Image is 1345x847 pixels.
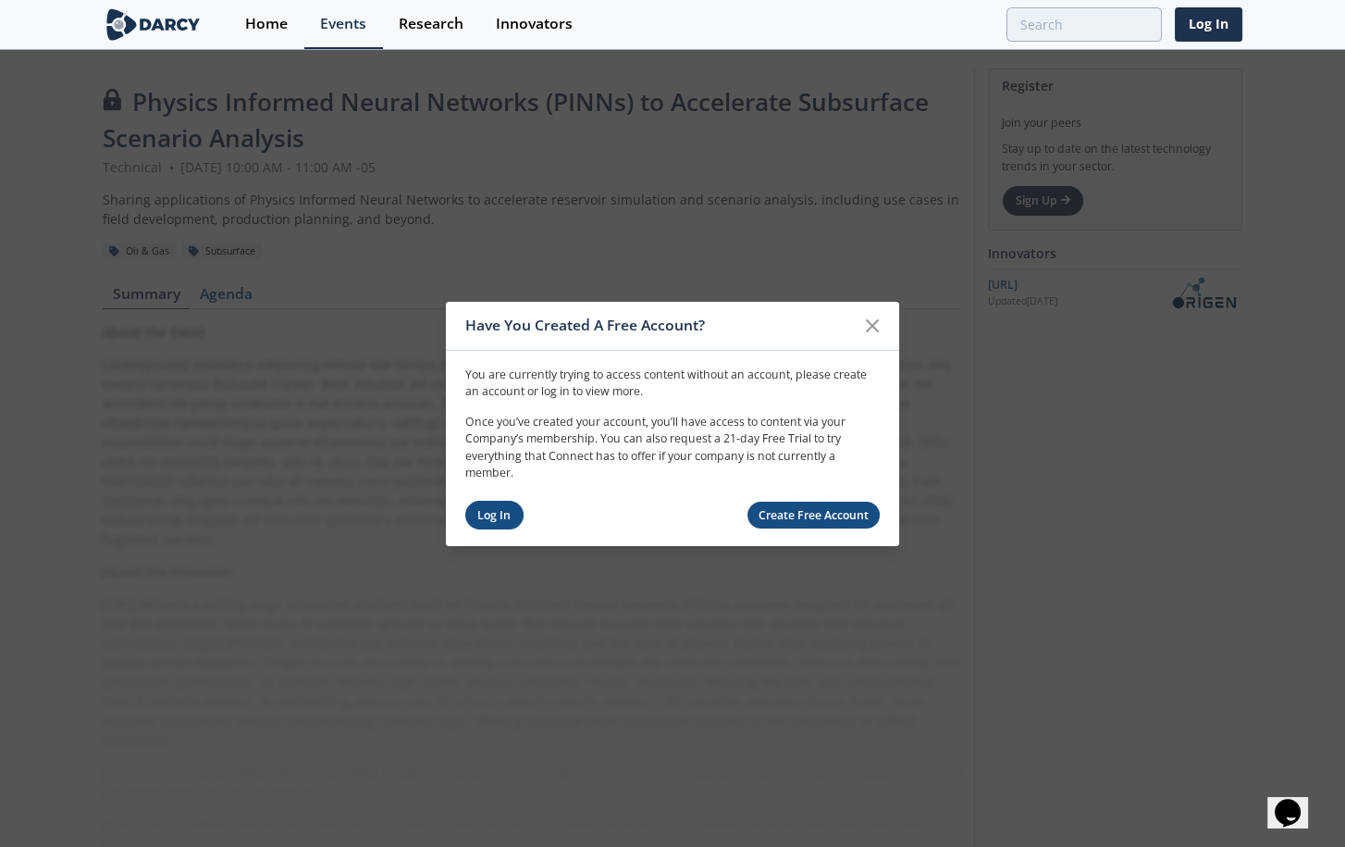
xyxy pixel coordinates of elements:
div: Events [320,17,366,31]
div: Have You Created A Free Account? [465,308,855,343]
a: Log In [1175,7,1242,42]
img: logo-wide.svg [103,8,204,41]
input: Advanced Search [1006,7,1162,42]
p: You are currently trying to access content without an account, please create an account or log in... [465,367,880,401]
div: Home [245,17,288,31]
a: Create Free Account [747,502,881,529]
iframe: chat widget [1267,773,1326,828]
div: Innovators [496,17,573,31]
a: Log In [465,501,524,529]
div: Research [399,17,463,31]
p: Once you’ve created your account, you’ll have access to content via your Company’s membership. Yo... [465,414,880,482]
